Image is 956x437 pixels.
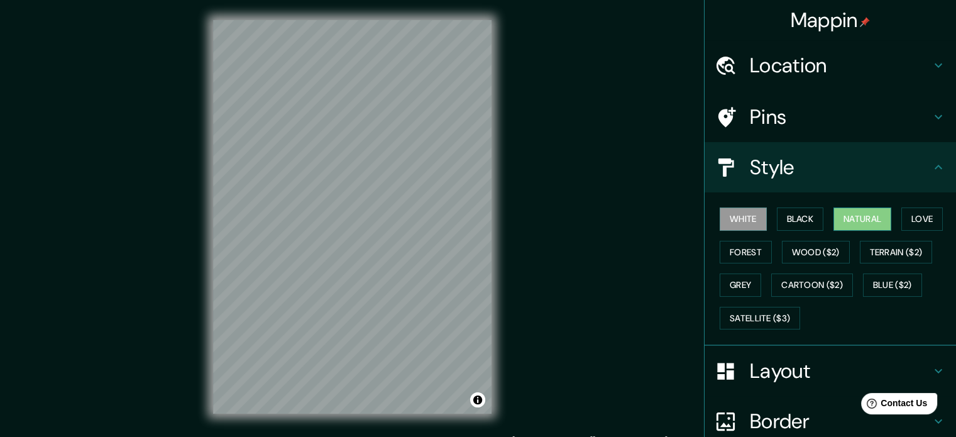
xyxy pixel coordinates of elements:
button: Blue ($2) [863,274,922,297]
button: Terrain ($2) [860,241,933,264]
button: Toggle attribution [470,392,485,407]
iframe: Help widget launcher [844,388,942,423]
div: Location [705,40,956,91]
button: Love [901,207,943,231]
button: Forest [720,241,772,264]
button: Wood ($2) [782,241,850,264]
button: Natural [833,207,891,231]
button: Satellite ($3) [720,307,800,330]
div: Pins [705,92,956,142]
div: Layout [705,346,956,396]
button: White [720,207,767,231]
button: Black [777,207,824,231]
button: Grey [720,274,761,297]
canvas: Map [213,20,492,414]
h4: Style [750,155,931,180]
h4: Border [750,409,931,434]
h4: Pins [750,104,931,130]
img: pin-icon.png [860,17,870,27]
h4: Location [750,53,931,78]
button: Cartoon ($2) [771,274,853,297]
div: Style [705,142,956,192]
h4: Mappin [791,8,871,33]
h4: Layout [750,358,931,384]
